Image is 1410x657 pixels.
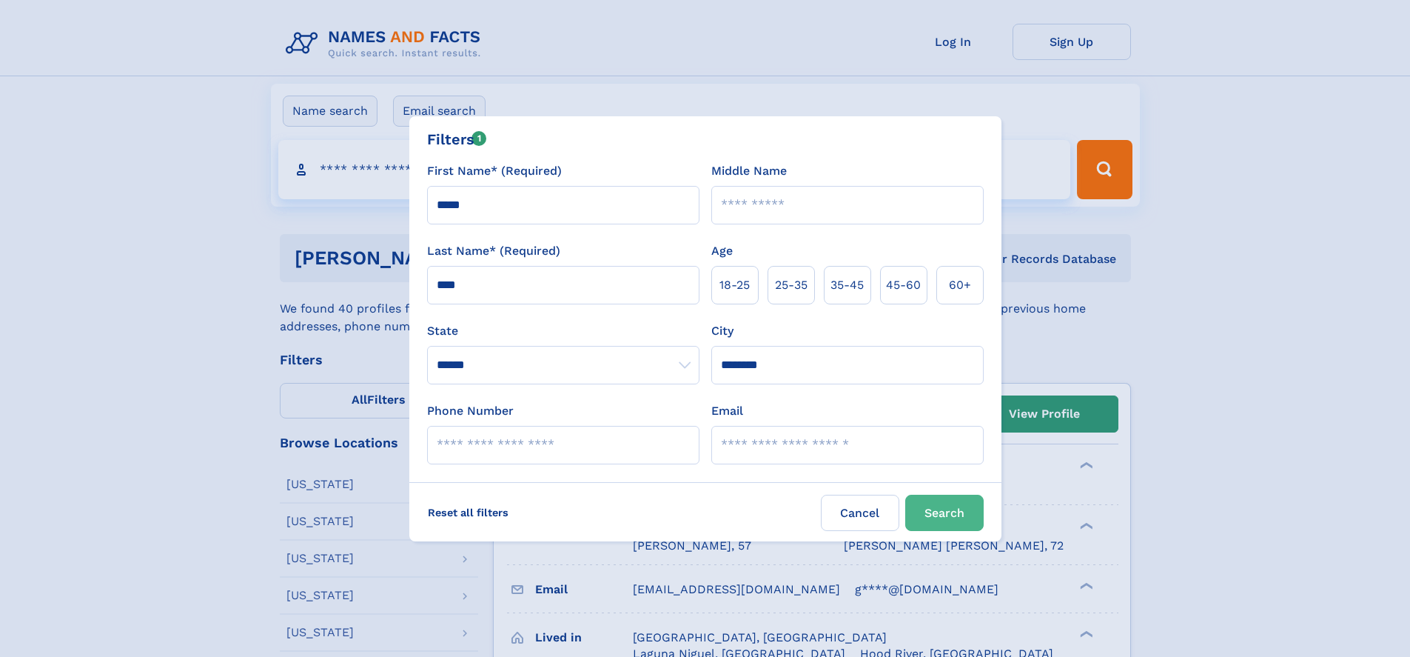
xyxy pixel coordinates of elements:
[427,128,487,150] div: Filters
[719,276,750,294] span: 18‑25
[427,162,562,180] label: First Name* (Required)
[949,276,971,294] span: 60+
[711,242,733,260] label: Age
[427,322,699,340] label: State
[711,322,733,340] label: City
[418,495,518,530] label: Reset all filters
[905,495,984,531] button: Search
[427,242,560,260] label: Last Name* (Required)
[886,276,921,294] span: 45‑60
[711,162,787,180] label: Middle Name
[821,495,899,531] label: Cancel
[775,276,808,294] span: 25‑35
[830,276,864,294] span: 35‑45
[711,402,743,420] label: Email
[427,402,514,420] label: Phone Number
